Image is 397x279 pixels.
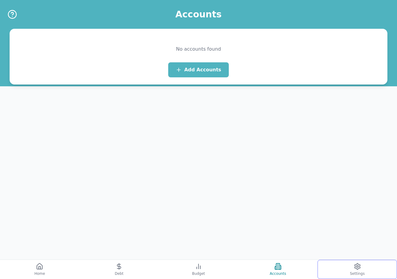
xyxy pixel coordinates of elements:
[17,36,380,62] div: No accounts found
[270,271,286,276] span: Accounts
[7,9,17,19] button: Help
[192,271,205,276] span: Budget
[168,62,228,77] button: Add Accounts
[159,260,238,279] button: Budget
[238,260,318,279] button: Accounts
[350,271,365,276] span: Settings
[115,271,124,276] span: Debt
[79,260,159,279] button: Debt
[34,271,45,276] span: Home
[184,66,221,73] span: Add Accounts
[318,260,397,279] button: Settings
[175,9,222,20] h1: Accounts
